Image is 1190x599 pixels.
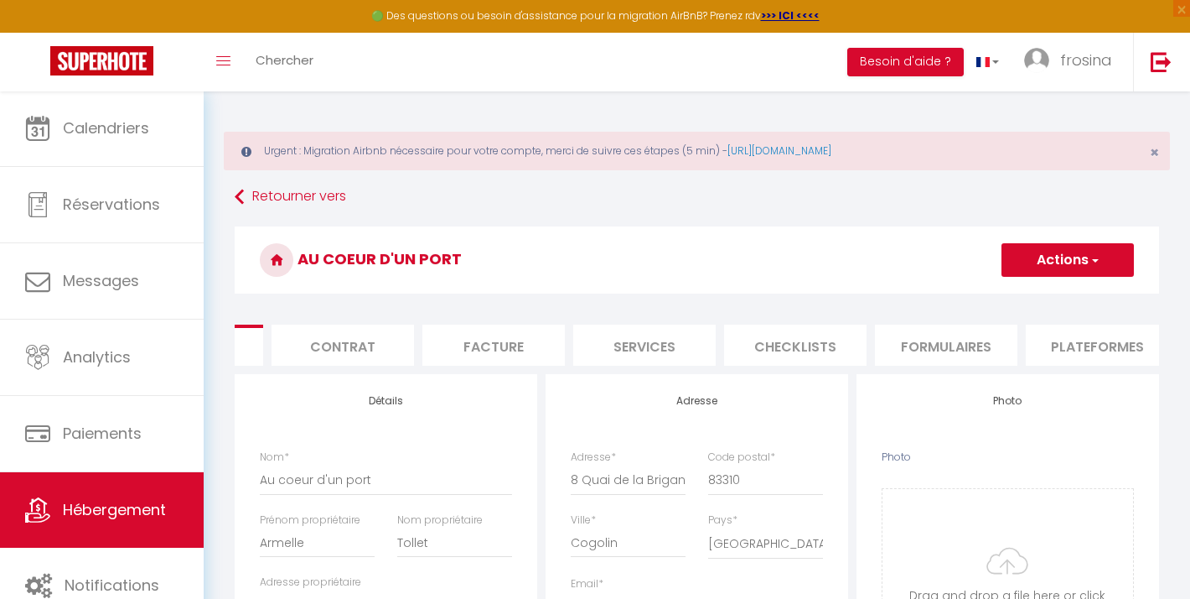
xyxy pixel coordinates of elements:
label: Prénom propriétaire [260,513,360,529]
label: Adresse propriétaire [260,575,361,591]
a: Retourner vers [235,182,1159,212]
button: Besoin d'aide ? [847,48,964,76]
label: Nom propriétaire [397,513,483,529]
li: Checklists [724,325,867,366]
span: Réservations [63,194,160,215]
h4: Photo [882,395,1134,407]
img: Super Booking [50,46,153,76]
li: Contrat [272,325,414,366]
label: Ville [571,513,596,529]
img: ... [1024,48,1049,73]
span: Calendriers [63,117,149,138]
span: Chercher [256,51,313,69]
h4: Détails [260,395,512,407]
a: ... frosina [1011,33,1133,91]
li: Facture [422,325,565,366]
span: Analytics [63,346,131,367]
a: Chercher [243,33,326,91]
div: Urgent : Migration Airbnb nécessaire pour votre compte, merci de suivre ces étapes (5 min) - [224,132,1170,170]
li: Services [573,325,716,366]
label: Email [571,576,603,592]
h3: Au coeur d'un port [235,227,1159,294]
label: Code postal [708,450,775,466]
span: Messages [63,270,139,291]
button: Actions [1001,243,1134,277]
li: Plateformes [1026,325,1168,366]
span: Notifications [65,575,159,596]
span: Hébergement [63,499,166,520]
span: frosina [1060,49,1112,70]
a: >>> ICI <<<< [761,8,820,23]
label: Pays [708,513,737,529]
img: logout [1151,51,1172,72]
a: [URL][DOMAIN_NAME] [727,143,831,158]
label: Adresse [571,450,616,466]
span: × [1150,142,1159,163]
h4: Adresse [571,395,823,407]
label: Nom [260,450,289,466]
label: Photo [882,450,911,466]
span: Paiements [63,423,142,444]
button: Close [1150,145,1159,160]
li: Formulaires [875,325,1017,366]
